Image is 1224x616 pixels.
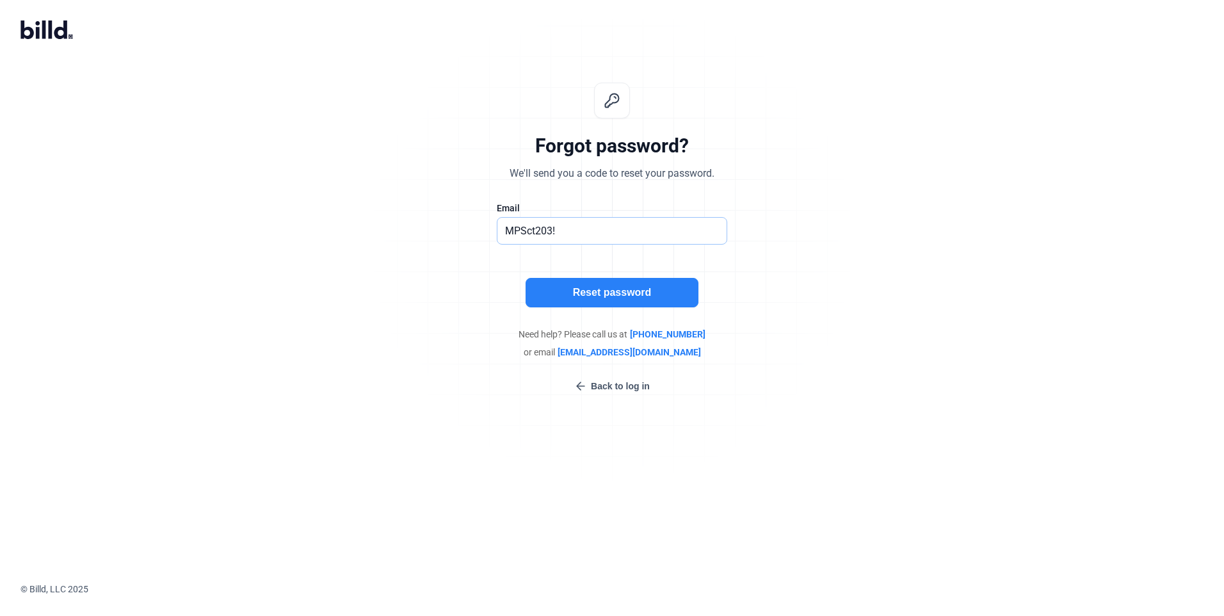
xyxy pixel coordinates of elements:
[20,583,1224,596] div: © Billd, LLC 2025
[558,346,701,359] span: [EMAIL_ADDRESS][DOMAIN_NAME]
[535,134,689,158] div: Forgot password?
[570,379,654,393] button: Back to log in
[420,346,804,359] div: or email
[510,166,714,181] div: We'll send you a code to reset your password.
[526,278,698,307] button: Reset password
[497,202,727,215] div: Email
[420,328,804,341] div: Need help? Please call us at
[630,328,705,341] span: [PHONE_NUMBER]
